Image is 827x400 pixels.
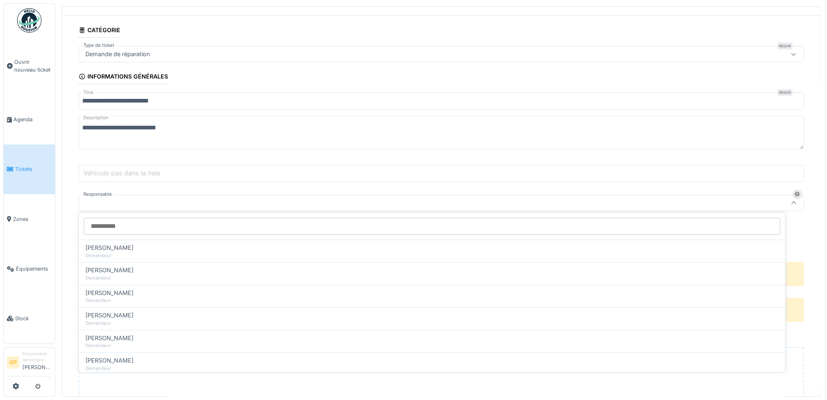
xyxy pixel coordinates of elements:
[4,194,55,244] a: Zones
[82,50,153,59] div: Demande de réparation
[82,89,95,96] label: Titre
[22,351,52,374] li: [PERSON_NAME]
[79,70,168,84] div: Informations générales
[82,168,162,178] label: Véhicule pas dans la liste
[85,243,133,252] span: [PERSON_NAME]
[79,24,120,38] div: Catégorie
[15,315,52,322] span: Stock
[85,356,133,365] span: [PERSON_NAME]
[85,342,779,349] div: Demandeur
[85,252,779,259] div: Demandeur
[13,215,52,223] span: Zones
[85,275,779,282] div: Demandeur
[85,311,133,320] span: [PERSON_NAME]
[7,356,19,369] li: GP
[85,319,779,326] div: Demandeur
[4,294,55,343] a: Stock
[85,266,133,275] span: [PERSON_NAME]
[4,244,55,293] a: Équipements
[4,94,55,144] a: Agenda
[85,333,133,342] span: [PERSON_NAME]
[82,42,116,49] label: Type de ticket
[14,58,52,74] span: Ouvrir nouveau ticket
[82,113,110,123] label: Description
[82,191,113,198] label: Responsable
[85,297,779,304] div: Demandeur
[13,116,52,123] span: Agenda
[85,288,133,297] span: [PERSON_NAME]
[4,37,55,94] a: Ouvrir nouveau ticket
[15,165,52,173] span: Tickets
[4,144,55,194] a: Tickets
[777,89,792,96] div: Requis
[777,43,792,49] div: Requis
[85,365,779,372] div: Demandeur
[16,265,52,273] span: Équipements
[22,351,52,363] div: Responsable demandeur
[17,8,41,33] img: Badge_color-CXgf-gQk.svg
[7,351,52,376] a: GP Responsable demandeur[PERSON_NAME]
